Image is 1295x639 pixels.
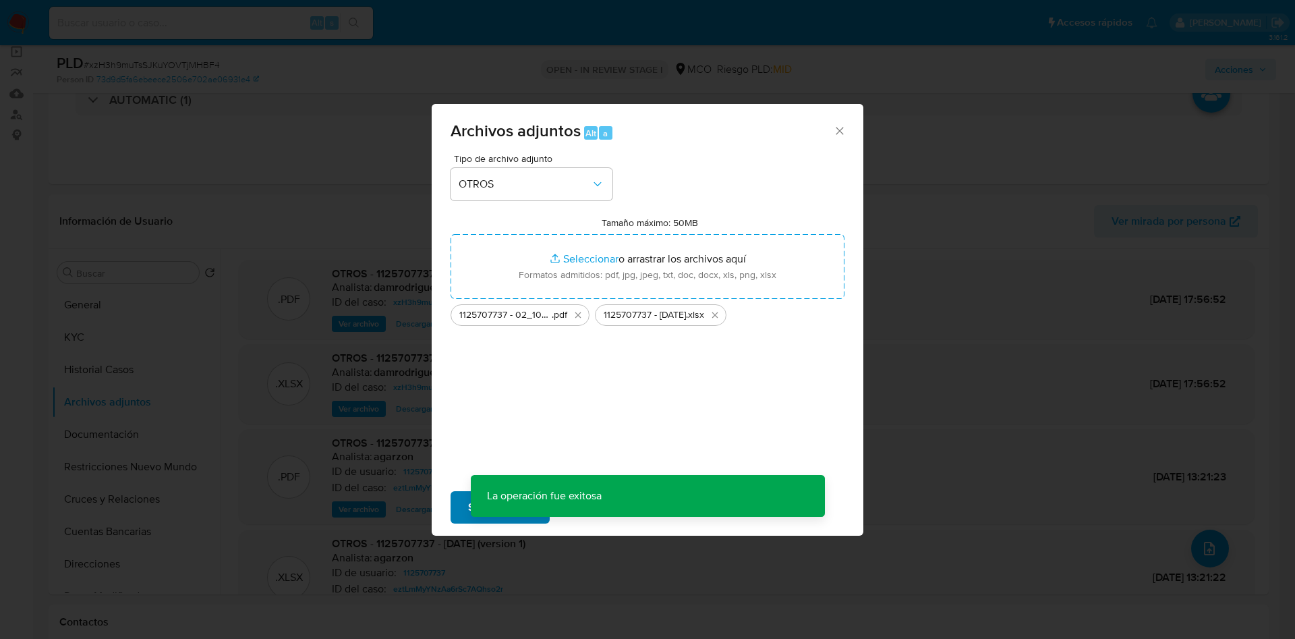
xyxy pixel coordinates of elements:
[459,177,591,191] span: OTROS
[454,154,616,163] span: Tipo de archivo adjunto
[451,491,550,524] button: Subir archivo
[552,308,567,322] span: .pdf
[573,493,616,522] span: Cancelar
[585,127,596,140] span: Alt
[686,308,704,322] span: .xlsx
[451,299,844,326] ul: Archivos seleccionados
[471,475,618,517] p: La operación fue exitosa
[833,124,845,136] button: Cerrar
[451,119,581,142] span: Archivos adjuntos
[570,307,586,323] button: Eliminar 1125707737 - 02_10_2025.pdf
[451,168,612,200] button: OTROS
[604,308,686,322] span: 1125707737 - [DATE]
[602,217,698,229] label: Tamaño máximo: 50MB
[468,493,532,522] span: Subir archivo
[459,308,552,322] span: 1125707737 - 02_10_2025
[707,307,723,323] button: Eliminar 1125707737 - 02-10-2025.xlsx
[603,127,608,140] span: a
